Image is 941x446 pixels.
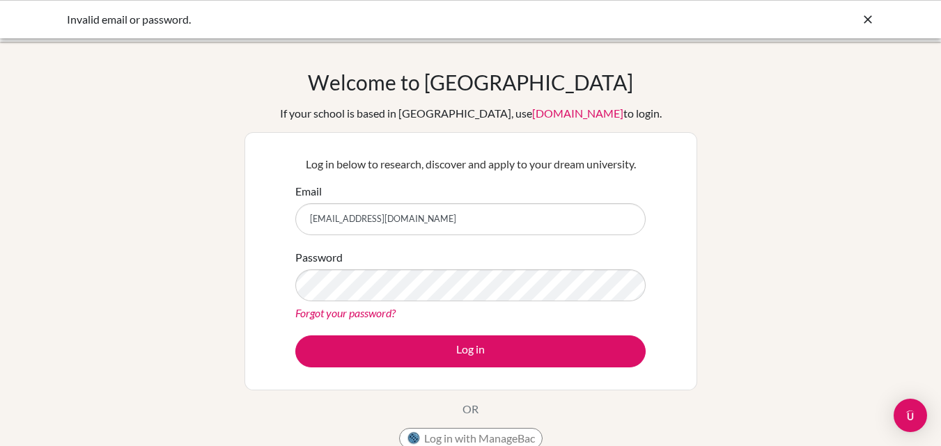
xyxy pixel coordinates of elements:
[308,70,633,95] h1: Welcome to [GEOGRAPHIC_DATA]
[295,156,646,173] p: Log in below to research, discover and apply to your dream university.
[295,249,343,266] label: Password
[295,306,396,319] a: Forgot your password?
[280,105,662,122] div: If your school is based in [GEOGRAPHIC_DATA], use to login.
[295,335,646,367] button: Log in
[532,106,623,120] a: [DOMAIN_NAME]
[295,183,322,200] label: Email
[462,401,479,417] p: OR
[67,11,666,28] div: Invalid email or password.
[894,399,927,432] div: Open Intercom Messenger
